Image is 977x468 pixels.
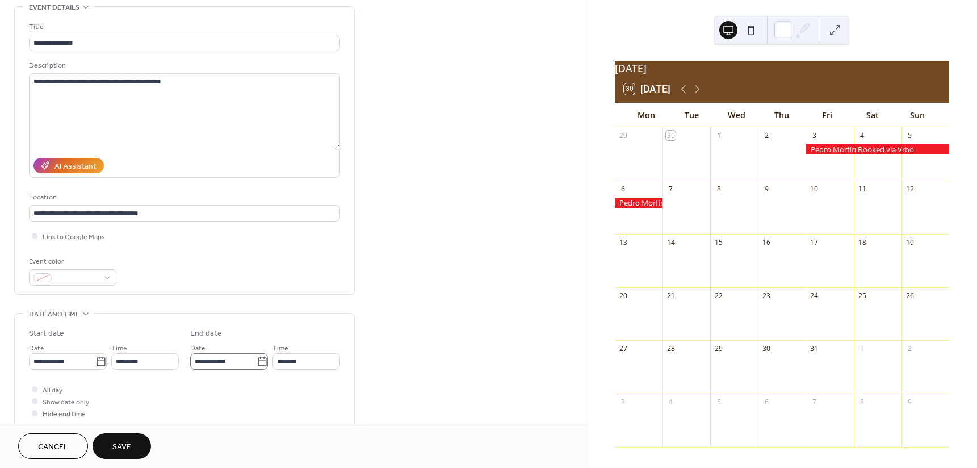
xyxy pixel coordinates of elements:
[666,184,676,194] div: 7
[618,344,628,354] div: 27
[669,103,714,127] div: Tue
[666,291,676,300] div: 21
[905,398,915,407] div: 9
[905,184,915,194] div: 12
[895,103,940,127] div: Sun
[620,81,675,98] button: 30[DATE]
[190,328,222,340] div: End date
[33,158,104,173] button: AI Assistant
[762,184,771,194] div: 9
[714,344,724,354] div: 29
[857,131,867,140] div: 4
[857,344,867,354] div: 1
[806,144,949,154] div: Pedro Morfin Booked via Vrbo
[905,237,915,247] div: 19
[762,131,771,140] div: 2
[857,184,867,194] div: 11
[624,103,669,127] div: Mon
[54,161,96,173] div: AI Assistant
[43,396,89,408] span: Show date only
[810,344,819,354] div: 31
[666,237,676,247] div: 14
[905,344,915,354] div: 2
[762,344,771,354] div: 30
[272,342,288,354] span: Time
[857,291,867,300] div: 25
[618,184,628,194] div: 6
[29,21,338,33] div: Title
[714,103,760,127] div: Wed
[759,103,804,127] div: Thu
[29,60,338,72] div: Description
[111,342,127,354] span: Time
[29,256,114,268] div: Event color
[29,2,79,14] span: Event details
[618,131,628,140] div: 29
[804,103,850,127] div: Fri
[905,131,915,140] div: 5
[762,398,771,407] div: 6
[190,342,206,354] span: Date
[618,291,628,300] div: 20
[714,237,724,247] div: 15
[857,237,867,247] div: 18
[615,198,662,208] div: Pedro Morfin Booked via Vrbo
[810,131,819,140] div: 3
[810,184,819,194] div: 10
[615,61,949,76] div: [DATE]
[714,291,724,300] div: 22
[714,131,724,140] div: 1
[18,433,88,459] button: Cancel
[38,441,68,453] span: Cancel
[666,131,676,140] div: 30
[112,441,131,453] span: Save
[714,398,724,407] div: 5
[810,237,819,247] div: 17
[666,398,676,407] div: 4
[618,398,628,407] div: 3
[762,237,771,247] div: 16
[666,344,676,354] div: 28
[29,328,64,340] div: Start date
[29,342,44,354] span: Date
[810,398,819,407] div: 7
[43,408,86,420] span: Hide end time
[810,291,819,300] div: 24
[43,231,105,243] span: Link to Google Maps
[618,237,628,247] div: 13
[29,308,79,320] span: Date and time
[850,103,895,127] div: Sat
[905,291,915,300] div: 26
[29,191,338,203] div: Location
[93,433,151,459] button: Save
[762,291,771,300] div: 23
[43,385,62,396] span: All day
[857,398,867,407] div: 8
[714,184,724,194] div: 8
